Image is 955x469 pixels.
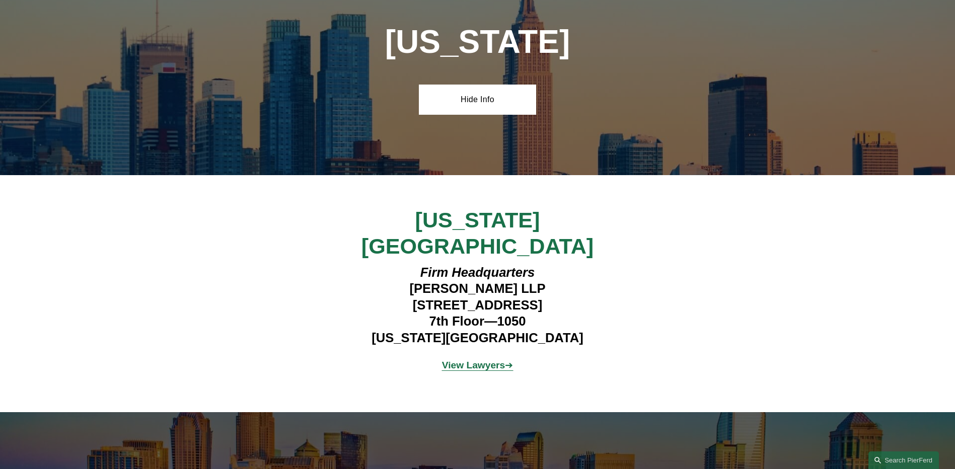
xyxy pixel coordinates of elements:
h1: [US_STATE] [331,24,624,60]
a: Hide Info [419,85,536,115]
h4: [PERSON_NAME] LLP [STREET_ADDRESS] 7th Floor—1050 [US_STATE][GEOGRAPHIC_DATA] [331,264,624,346]
span: [US_STATE][GEOGRAPHIC_DATA] [361,208,594,258]
span: ➔ [442,360,513,370]
strong: View Lawyers [442,360,505,370]
a: View Lawyers➔ [442,360,513,370]
em: Firm Headquarters [420,265,535,279]
a: Search this site [868,451,939,469]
